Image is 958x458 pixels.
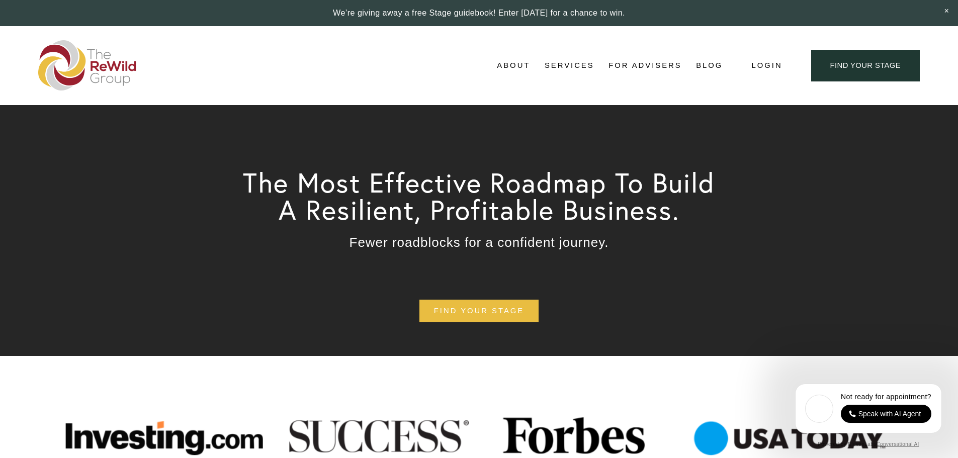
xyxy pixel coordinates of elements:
span: The Most Effective Roadmap To Build A Resilient, Profitable Business. [243,165,724,227]
img: The ReWild Group [38,40,137,90]
a: Need help? [15,59,33,76]
a: folder dropdown [545,58,594,73]
a: find your stage [419,300,539,322]
a: For Advisers [608,58,681,73]
a: Login [752,59,782,72]
span: About [497,59,530,72]
a: Blog [696,58,723,73]
p: Plugin is loading... [22,35,129,45]
span: Services [545,59,594,72]
a: folder dropdown [497,58,530,73]
span: Fewer roadblocks for a confident journey. [350,235,609,250]
img: Rough Water SEO [8,48,143,170]
a: find your stage [811,50,920,81]
img: SEOSpace [71,8,80,17]
p: Get ready! [22,25,129,35]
